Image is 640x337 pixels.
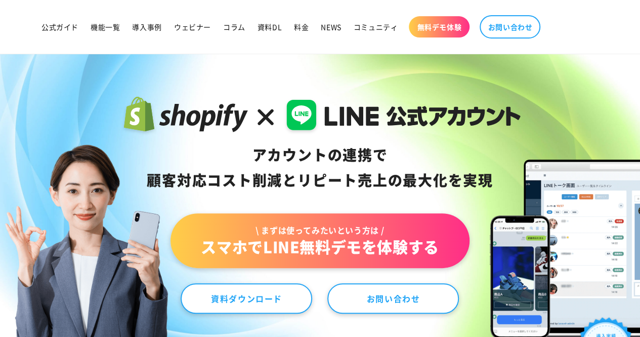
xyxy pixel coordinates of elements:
span: 料金 [294,22,309,31]
a: 無料デモ体験 [409,16,470,38]
span: \ まずは使ってみたいという方は / [201,224,439,236]
a: 導入事例 [126,16,167,38]
span: コラム [223,22,245,31]
a: \ まずは使ってみたいという方は /スマホでLINE無料デモを体験する [170,213,469,268]
span: 機能一覧 [91,22,120,31]
a: お問い合わせ [480,15,540,39]
a: コラム [217,16,251,38]
a: 機能一覧 [84,16,126,38]
div: アカウントの連携で 顧客対応コスト削減と リピート売上の 最大化を実現 [119,142,521,193]
span: コミュニティ [354,22,398,31]
a: お問い合わせ [327,283,459,314]
span: 導入事例 [132,22,161,31]
a: コミュニティ [348,16,404,38]
span: NEWS [321,22,341,31]
span: 公式ガイド [41,22,78,31]
a: 公式ガイド [35,16,84,38]
span: ウェビナー [174,22,211,31]
a: ウェビナー [168,16,217,38]
a: 料金 [288,16,315,38]
span: 無料デモ体験 [417,22,461,31]
a: 資料ダウンロード [181,283,312,314]
a: 資料DL [251,16,288,38]
span: 資料DL [258,22,282,31]
span: お問い合わせ [488,22,532,31]
a: NEWS [315,16,347,38]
